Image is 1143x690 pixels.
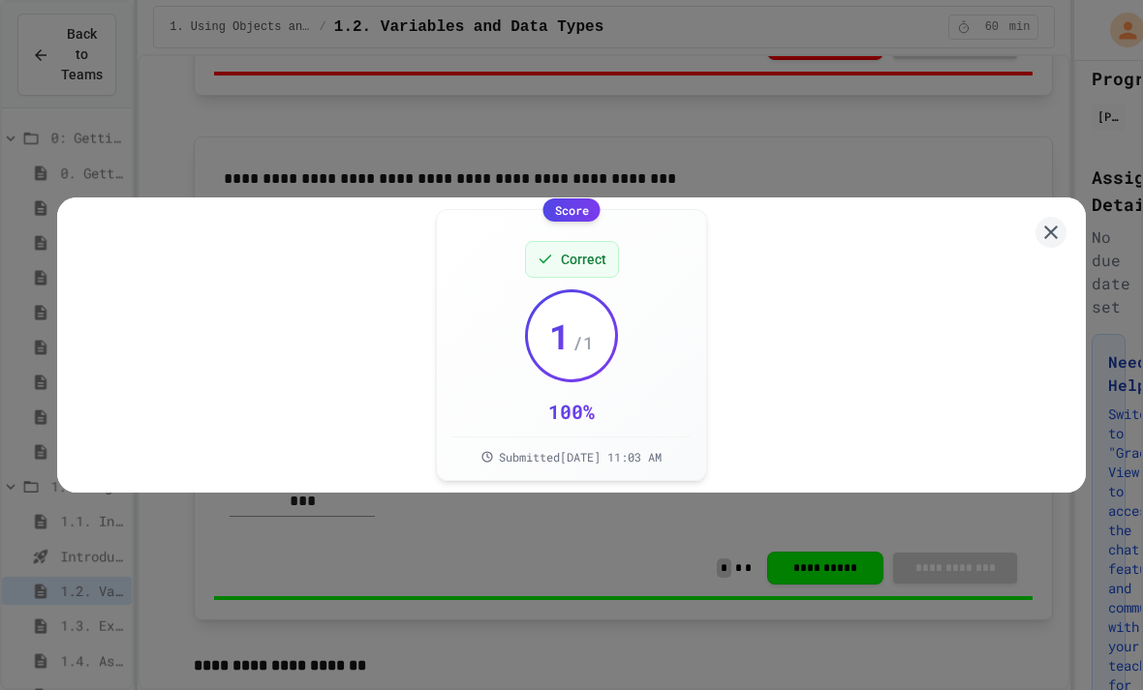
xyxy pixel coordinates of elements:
[549,316,571,355] span: 1
[561,250,606,269] span: Correct
[543,198,601,222] div: Score
[572,329,594,356] span: / 1
[499,449,662,465] span: Submitted [DATE] 11:03 AM
[548,398,595,425] div: 100 %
